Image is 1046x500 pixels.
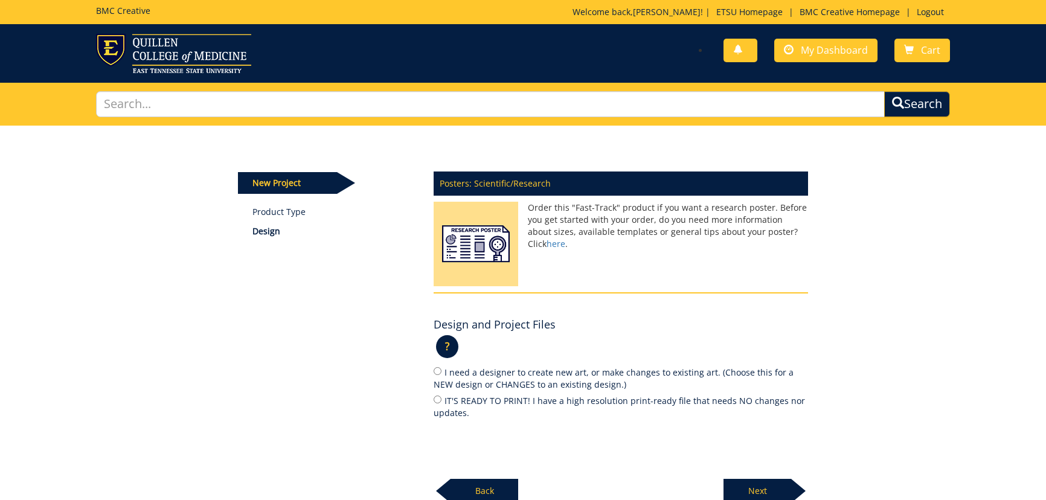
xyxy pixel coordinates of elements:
label: IT'S READY TO PRINT! I have a high resolution print-ready file that needs NO changes nor updates. [434,394,808,419]
p: Design [252,225,416,237]
label: I need a designer to create new art, or make changes to existing art. (Choose this for a NEW desi... [434,365,808,391]
input: Search... [96,91,884,117]
img: ETSU logo [96,34,251,73]
input: I need a designer to create new art, or make changes to existing art. (Choose this for a NEW desi... [434,367,441,375]
a: Cart [894,39,950,62]
p: Welcome back, ! | | | [573,6,950,18]
p: New Project [238,172,337,194]
a: [PERSON_NAME] [633,6,701,18]
input: IT'S READY TO PRINT! I have a high resolution print-ready file that needs NO changes nor updates. [434,396,441,403]
a: here [547,238,565,249]
button: Search [884,91,950,117]
h4: Design and Project Files [434,319,556,331]
span: My Dashboard [801,43,868,57]
a: Logout [911,6,950,18]
a: ETSU Homepage [710,6,789,18]
a: My Dashboard [774,39,878,62]
p: Posters: Scientific/Research [434,171,808,196]
p: ? [436,335,458,358]
a: BMC Creative Homepage [794,6,906,18]
p: Order this "Fast-Track" product if you want a research poster. Before you get started with your o... [434,202,808,250]
a: Product Type [252,206,416,218]
span: Cart [921,43,940,57]
h5: BMC Creative [96,6,150,15]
